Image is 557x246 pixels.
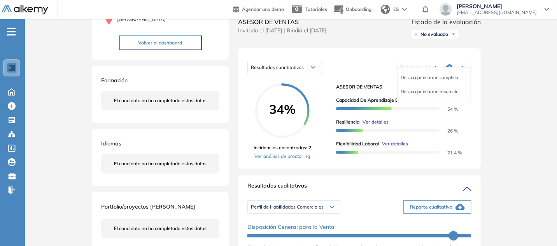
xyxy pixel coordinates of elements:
[400,64,439,71] span: Descargar reporte
[438,128,459,134] span: 26 %
[336,83,465,90] span: ASESOR DE VENTAS
[333,1,371,18] button: Onboarding
[247,182,307,194] span: Resultados cualitativos
[412,17,481,27] span: Estado de la evaluación
[117,16,166,23] span: [GEOGRAPHIC_DATA]
[255,103,310,115] span: 34%
[438,106,459,112] span: 54 %
[363,119,389,126] span: Ver detalles
[2,5,48,15] img: Logo
[420,31,448,37] span: No evaluado
[101,140,121,147] span: Idiomas
[238,27,326,35] span: Invitado el [DATE] | Rindió el [DATE]
[119,35,202,50] button: Volver al dashboard
[382,140,408,147] span: Ver detalles
[381,5,390,14] img: world
[457,9,537,16] span: [EMAIL_ADDRESS][DOMAIN_NAME]
[242,6,284,12] span: Agendar una demo
[233,4,284,13] a: Agendar una demo
[238,17,326,27] span: ASESOR DE VENTAS
[7,31,16,32] i: -
[254,153,311,160] a: Ver análisis de proctoring
[401,74,458,81] li: Descargar informe completo
[336,119,359,126] span: Resiliencia
[393,6,399,13] span: ES
[251,204,324,210] span: Perfil de Habilidades Comerciales
[336,97,419,104] span: Capacidad de Aprendizaje en Adultos
[401,88,459,96] li: Descargar informe resumido
[410,204,452,211] span: Reporte cualitativo
[402,8,407,11] img: arrow
[254,144,311,151] span: Incidencias encontradas: 2
[101,77,128,84] span: Formación
[247,223,335,231] span: Disposición General para la Venta
[359,119,389,126] button: Ver detalles
[346,6,371,12] span: Onboarding
[451,32,456,37] img: Ícono de flecha
[457,3,537,9] span: [PERSON_NAME]
[114,225,207,232] span: El candidato no ha completado estos datos
[114,160,207,167] span: El candidato no ha completado estos datos
[101,203,195,210] span: Portfolio/proyectos [PERSON_NAME]
[251,64,304,70] span: Resultados cuantitativos
[9,65,15,71] img: https://assets.alkemy.org/workspaces/1802/d452bae4-97f6-47ab-b3bf-1c40240bc960.jpg
[336,140,379,147] span: Flexibilidad Laboral
[379,140,408,147] button: Ver detalles
[114,97,207,104] span: El candidato no ha completado estos datos
[438,150,462,156] span: 21.4 %
[403,200,471,214] button: Reporte cualitativo
[305,6,327,12] span: Tutoriales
